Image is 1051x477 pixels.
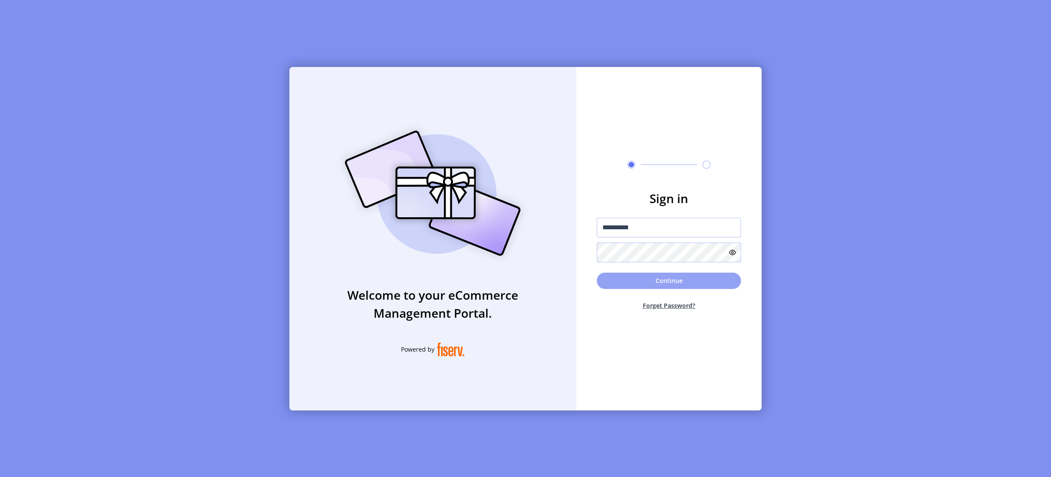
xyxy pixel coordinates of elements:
button: Forget Password? [597,294,741,317]
h3: Sign in [597,189,741,207]
span: Powered by [401,345,434,354]
button: Continue [597,273,741,289]
img: card_Illustration.svg [332,121,534,265]
h3: Welcome to your eCommerce Management Portal. [289,286,576,322]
